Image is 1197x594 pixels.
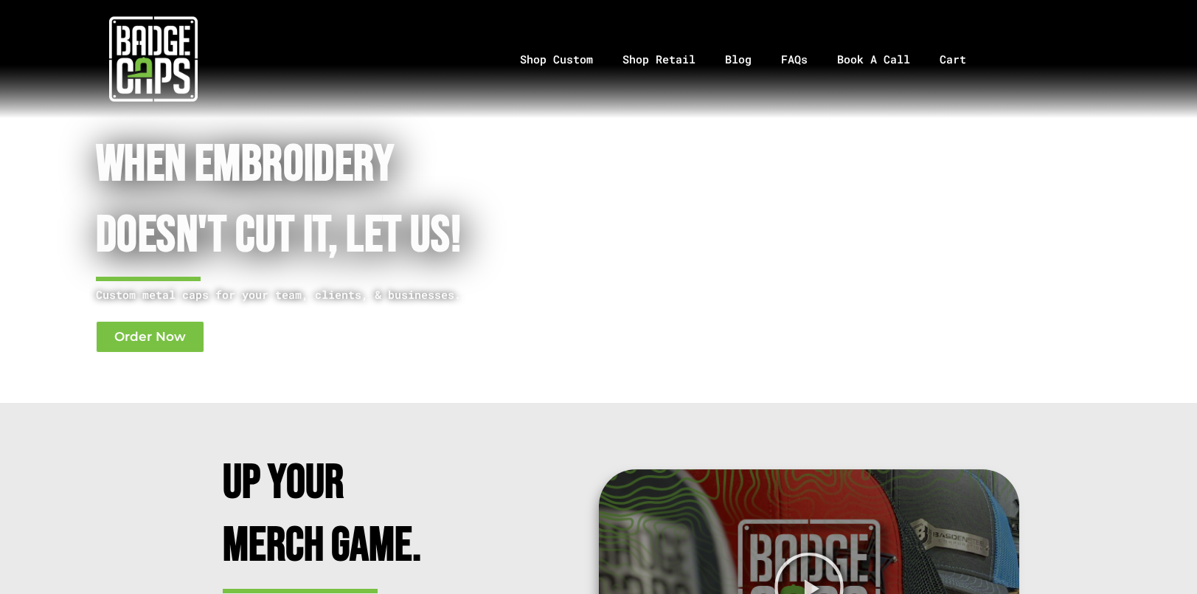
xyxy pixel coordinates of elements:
[710,21,766,98] a: Blog
[114,331,186,343] span: Order Now
[608,21,710,98] a: Shop Retail
[822,21,925,98] a: Book A Call
[308,21,1197,98] nav: Menu
[505,21,608,98] a: Shop Custom
[96,286,531,304] p: Custom metal caps for your team, clients, & businesses.
[96,130,531,272] h1: When Embroidery Doesn't cut it, Let Us!
[109,15,198,103] img: badgecaps white logo with green acccent
[96,321,204,353] a: Order Now
[925,21,999,98] a: Cart
[223,452,481,577] h2: Up Your Merch Game.
[766,21,822,98] a: FAQs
